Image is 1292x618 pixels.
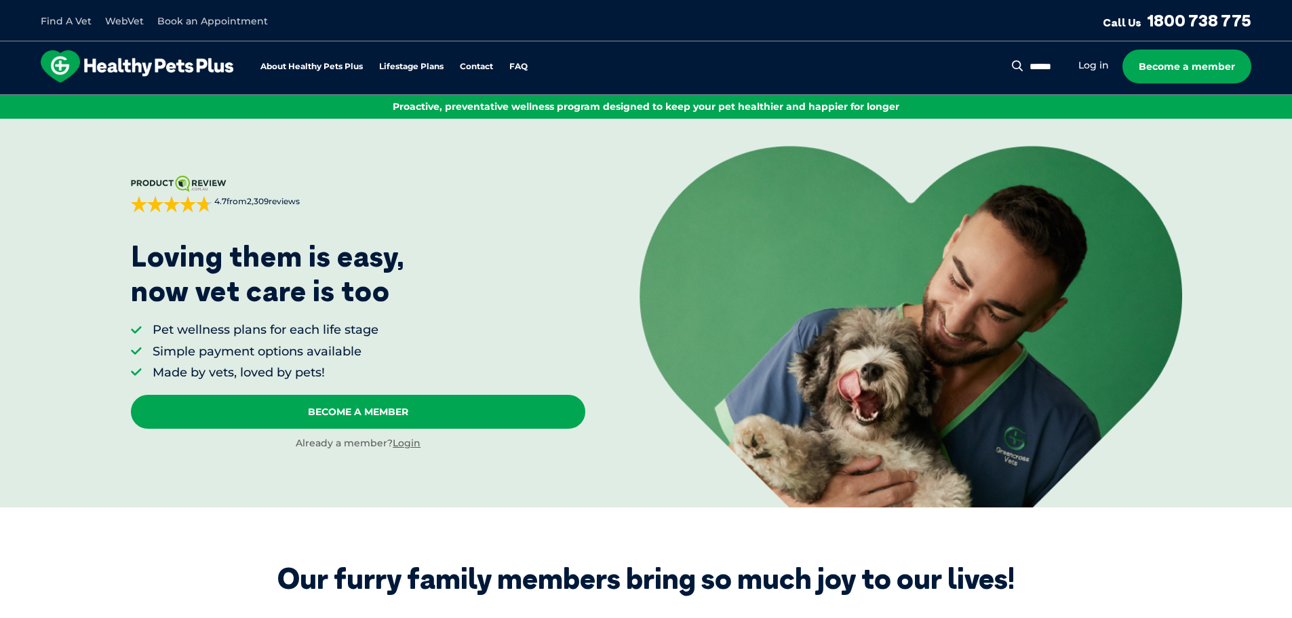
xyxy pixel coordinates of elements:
li: Pet wellness plans for each life stage [153,322,378,339]
a: Log in [1078,59,1109,72]
div: 4.7 out of 5 stars [131,196,212,212]
p: Loving them is easy, now vet care is too [131,239,405,308]
li: Made by vets, loved by pets! [153,364,378,381]
li: Simple payment options available [153,343,378,360]
a: Login [393,437,420,449]
a: Become a member [1122,50,1251,83]
a: Call Us1800 738 775 [1103,10,1251,31]
a: Book an Appointment [157,15,268,27]
img: <p>Loving them is easy, <br /> now vet care is too</p> [640,146,1182,507]
span: Call Us [1103,16,1141,29]
button: Search [1009,59,1026,73]
img: hpp-logo [41,50,233,83]
a: FAQ [509,62,528,71]
a: Contact [460,62,493,71]
strong: 4.7 [214,196,227,206]
a: 4.7from2,309reviews [131,176,585,212]
a: About Healthy Pets Plus [260,62,363,71]
a: Find A Vet [41,15,92,27]
div: Our furry family members bring so much joy to our lives! [277,562,1015,596]
span: from [212,196,300,208]
div: Already a member? [131,437,585,450]
a: Become A Member [131,395,585,429]
span: Proactive, preventative wellness program designed to keep your pet healthier and happier for longer [393,100,899,113]
span: 2,309 reviews [247,196,300,206]
a: Lifestage Plans [379,62,444,71]
a: WebVet [105,15,144,27]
